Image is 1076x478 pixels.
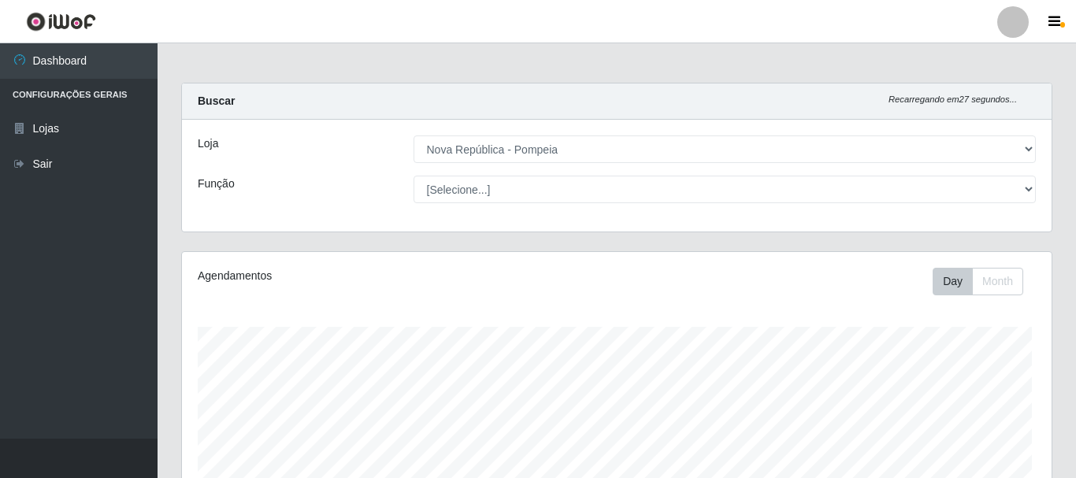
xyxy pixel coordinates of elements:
[198,94,235,107] strong: Buscar
[198,135,218,152] label: Loja
[198,268,533,284] div: Agendamentos
[933,268,1023,295] div: First group
[972,268,1023,295] button: Month
[26,12,96,31] img: CoreUI Logo
[198,176,235,192] label: Função
[933,268,973,295] button: Day
[889,94,1017,104] i: Recarregando em 27 segundos...
[933,268,1036,295] div: Toolbar with button groups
